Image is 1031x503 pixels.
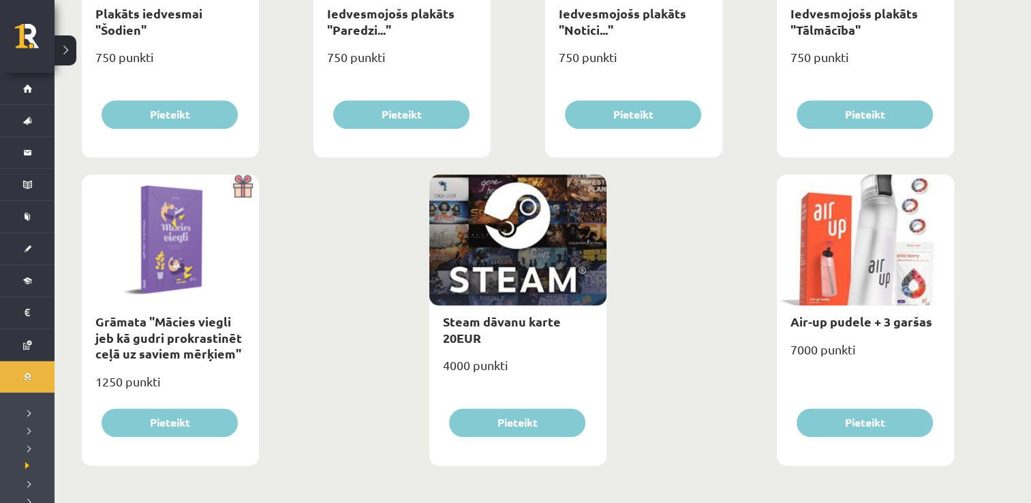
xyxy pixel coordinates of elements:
button: Pieteikt [333,100,470,129]
img: Dāvana ar pārsteigumu [228,174,259,198]
button: Pieteikt [565,100,701,129]
div: 750 punkti [82,46,259,80]
a: Air-up pudele + 3 garšas [790,314,932,329]
a: Grāmata "Mācies viegli jeb kā gudri prokrastinēt ceļā uz saviem mērķiem" [95,314,242,361]
div: 7000 punkti [777,338,954,372]
div: 750 punkti [313,46,491,80]
button: Pieteikt [797,408,933,437]
div: 1250 punkti [82,370,259,404]
a: Rīgas 1. Tālmācības vidusskola [15,24,55,58]
div: 750 punkti [777,46,954,80]
a: Iedvesmojošs plakāts "Notici..." [559,5,686,37]
div: 750 punkti [545,46,722,80]
button: Pieteikt [102,408,238,437]
button: Pieteikt [797,100,933,129]
div: 4000 punkti [429,354,606,388]
a: Steam dāvanu karte 20EUR [443,314,561,345]
a: Iedvesmojošs plakāts "Tālmācība" [790,5,918,37]
a: Plakāts iedvesmai "Šodien" [95,5,202,37]
button: Pieteikt [102,100,238,129]
button: Pieteikt [449,408,585,437]
a: Iedvesmojošs plakāts "Paredzi..." [327,5,455,37]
